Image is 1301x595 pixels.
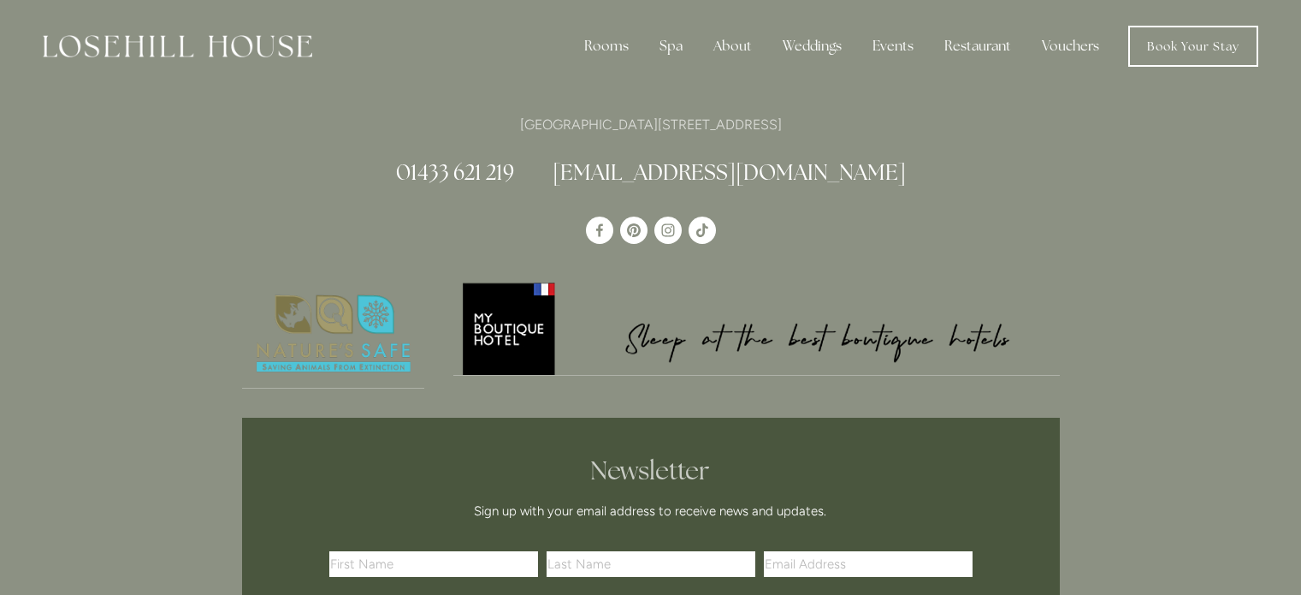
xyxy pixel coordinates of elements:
img: My Boutique Hotel - Logo [453,280,1060,375]
a: Losehill House Hotel & Spa [586,217,613,244]
div: Rooms [571,29,642,63]
p: [GEOGRAPHIC_DATA][STREET_ADDRESS] [242,113,1060,136]
a: Pinterest [620,217,648,244]
h2: Newsletter [335,455,967,486]
div: Events [859,29,927,63]
a: Book Your Stay [1128,26,1258,67]
input: Email Address [764,551,973,577]
a: Vouchers [1028,29,1113,63]
input: First Name [329,551,538,577]
div: Spa [646,29,696,63]
a: [EMAIL_ADDRESS][DOMAIN_NAME] [553,158,906,186]
div: Restaurant [931,29,1025,63]
input: Last Name [547,551,755,577]
p: Sign up with your email address to receive news and updates. [335,501,967,521]
div: Weddings [769,29,855,63]
a: 01433 621 219 [396,158,514,186]
img: Losehill House [43,35,312,57]
a: Instagram [654,217,682,244]
div: About [700,29,766,63]
img: Nature's Safe - Logo [242,280,425,388]
a: TikTok [689,217,716,244]
a: My Boutique Hotel - Logo [453,280,1060,376]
